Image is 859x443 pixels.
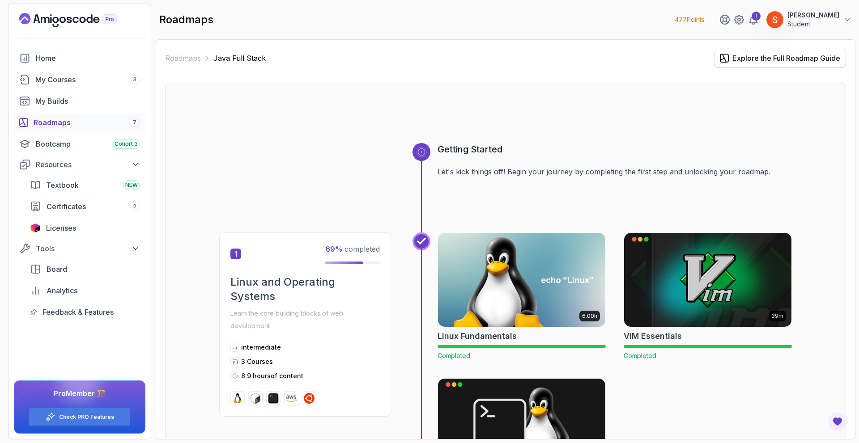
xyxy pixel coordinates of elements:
p: [PERSON_NAME] [787,11,839,20]
span: 1 [230,249,241,259]
span: Textbook [46,180,79,190]
img: terminal logo [268,393,279,404]
span: 7 [133,119,136,126]
span: 3 Courses [241,358,273,365]
button: Tools [14,240,145,257]
a: builds [14,92,145,110]
p: 6.00h [582,312,597,320]
a: Landing page [19,13,137,27]
a: feedback [25,303,145,321]
button: user profile image[PERSON_NAME]Student [766,11,852,29]
div: Bootcamp [36,139,140,149]
a: home [14,49,145,67]
button: Open Feedback Button [827,411,848,432]
a: roadmaps [14,114,145,131]
button: Explore the Full Roadmap Guide [714,49,846,68]
div: 1 [752,12,761,21]
span: Completed [438,352,470,359]
p: Let's kick things off! Begin your journey by completing the first step and unlocking your roadmap. [438,166,792,177]
a: textbook [25,176,145,194]
span: completed [325,245,380,253]
img: ubuntu logo [304,393,315,404]
span: Certificates [47,201,86,212]
p: Learn the core building blocks of web development [230,307,380,332]
span: Completed [624,352,656,359]
span: 69 % [325,245,343,253]
span: Feedback & Features [43,307,114,317]
button: Check PRO Features [29,408,131,426]
a: VIM Essentials card39mVIM EssentialsCompleted [624,232,792,360]
div: Roadmaps [34,117,140,128]
span: Board [47,264,67,274]
p: 8.9 hours of content [241,371,303,380]
h3: Getting Started [438,143,792,156]
div: My Courses [35,74,140,85]
h2: Linux Fundamentals [438,330,517,342]
a: courses [14,71,145,89]
p: 39m [771,312,783,320]
span: 3 [133,76,136,83]
div: Explore the Full Roadmap Guide [732,53,840,63]
a: analytics [25,282,145,300]
p: Java Full Stack [213,53,266,63]
div: Resources [36,159,140,170]
h2: VIM Essentials [624,330,682,342]
a: Check PRO Features [59,413,114,421]
span: Licenses [46,223,76,233]
span: NEW [125,181,138,189]
img: Linux Fundamentals card [438,233,605,327]
div: Tools [36,243,140,254]
button: Resources [14,156,145,173]
img: VIM Essentials card [624,233,791,327]
a: Roadmaps [165,53,201,63]
img: user profile image [766,11,783,28]
a: Linux Fundamentals card6.00hLinux FundamentalsCompleted [438,232,606,360]
span: Cohort 3 [115,140,138,148]
h2: roadmaps [159,13,213,27]
div: Home [36,53,140,63]
a: board [25,260,145,278]
h2: Linux and Operating Systems [230,275,380,304]
span: 2 [133,203,136,210]
span: Analytics [47,285,77,296]
p: intermediate [241,343,281,352]
img: bash logo [250,393,261,404]
img: jetbrains icon [30,224,41,232]
img: linux logo [232,393,243,404]
p: 477 Points [675,15,705,24]
img: aws logo [286,393,297,404]
a: licenses [25,219,145,237]
a: certificates [25,198,145,215]
a: 1 [748,14,759,25]
a: bootcamp [14,135,145,153]
p: Student [787,20,839,29]
div: My Builds [35,96,140,106]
